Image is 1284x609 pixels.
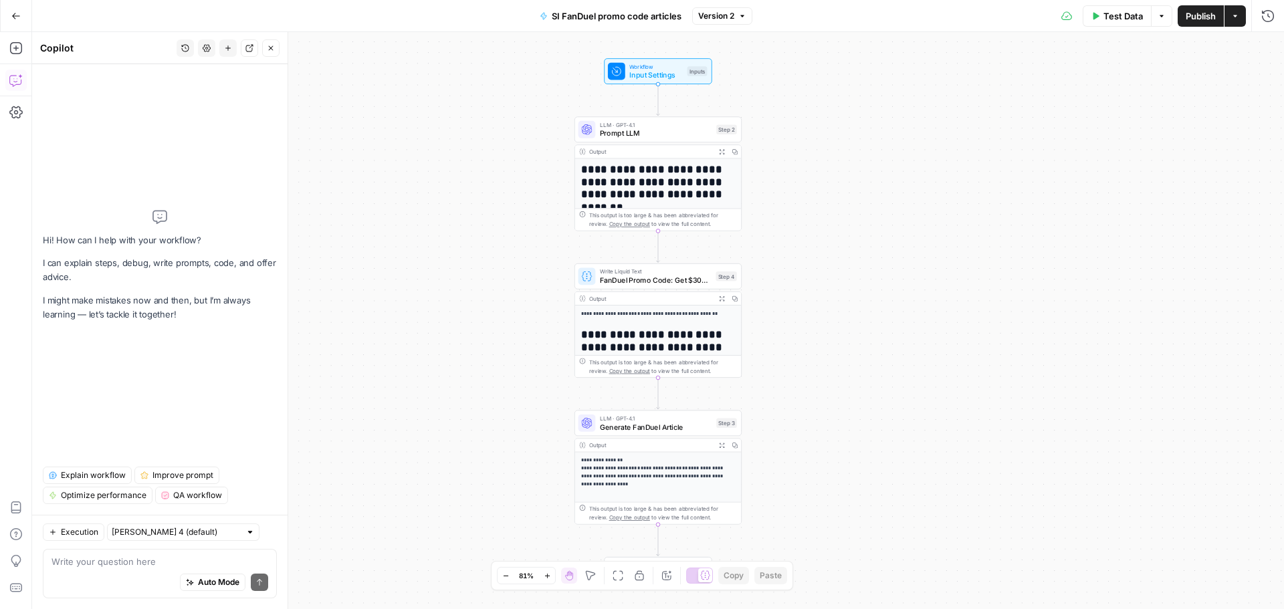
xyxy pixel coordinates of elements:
span: LLM · GPT-4.1 [600,414,712,422]
button: Version 2 [692,7,752,25]
span: Copy the output [609,221,650,227]
span: FanDuel Promo Code: Get $300 Bonus for {{ event_title }} [600,275,712,285]
button: Paste [754,567,787,584]
div: Step 3 [716,418,737,429]
span: Input Settings [629,70,683,80]
span: Workflow [629,62,683,71]
div: Write Liquid TextFanDuel Promo Code: Get $300 Bonus for {{ event_title }}Step 4Output**** **** **... [574,263,742,378]
span: Copy the output [609,514,650,521]
span: Execution [61,526,98,538]
span: Copy the output [609,368,650,374]
g: Edge from step_3 to end [657,525,660,556]
span: Explain workflow [61,469,126,481]
span: Paste [760,570,782,582]
div: Output [589,294,712,303]
span: Prompt LLM [600,128,712,138]
button: Auto Mode [180,574,245,591]
button: Explain workflow [43,467,132,484]
div: Inputs [687,66,708,76]
div: Single OutputOutputEnd [574,557,742,583]
button: Copy [718,567,749,584]
span: Copy [724,570,744,582]
span: LLM · GPT-4.1 [600,120,712,129]
span: Test Data [1103,9,1143,23]
div: Step 4 [716,271,736,281]
span: Publish [1186,9,1216,23]
span: Generate FanDuel Article [600,421,712,432]
div: This output is too large & has been abbreviated for review. to view the full content. [589,358,737,375]
button: Publish [1178,5,1224,27]
div: Output [589,441,712,449]
button: SI FanDuel promo code articles [532,5,689,27]
button: Test Data [1083,5,1151,27]
p: I might make mistakes now and then, but I’m always learning — let’s tackle it together! [43,293,277,322]
span: Auto Mode [198,576,239,588]
span: 81% [519,570,534,581]
input: Claude Sonnet 4 (default) [112,525,240,539]
div: Step 2 [716,125,737,135]
button: Improve prompt [134,467,219,484]
div: This output is too large & has been abbreviated for review. to view the full content. [589,211,737,229]
p: Hi! How can I help with your workflow? [43,233,277,247]
span: Version 2 [698,10,734,22]
span: Improve prompt [152,469,213,481]
span: SI FanDuel promo code articles [552,9,681,23]
span: Optimize performance [61,489,146,501]
span: Write Liquid Text [600,267,712,276]
div: Copilot [40,41,173,55]
button: QA workflow [155,487,228,504]
g: Edge from step_4 to step_3 [657,378,660,409]
p: I can explain steps, debug, write prompts, code, and offer advice. [43,256,277,284]
span: QA workflow [173,489,222,501]
div: This output is too large & has been abbreviated for review. to view the full content. [589,505,737,522]
button: Optimize performance [43,487,152,504]
g: Edge from step_2 to step_4 [657,231,660,263]
div: Output [589,147,712,156]
div: WorkflowInput SettingsInputs [574,58,742,84]
button: Execution [43,523,104,541]
g: Edge from start to step_2 [657,84,660,116]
